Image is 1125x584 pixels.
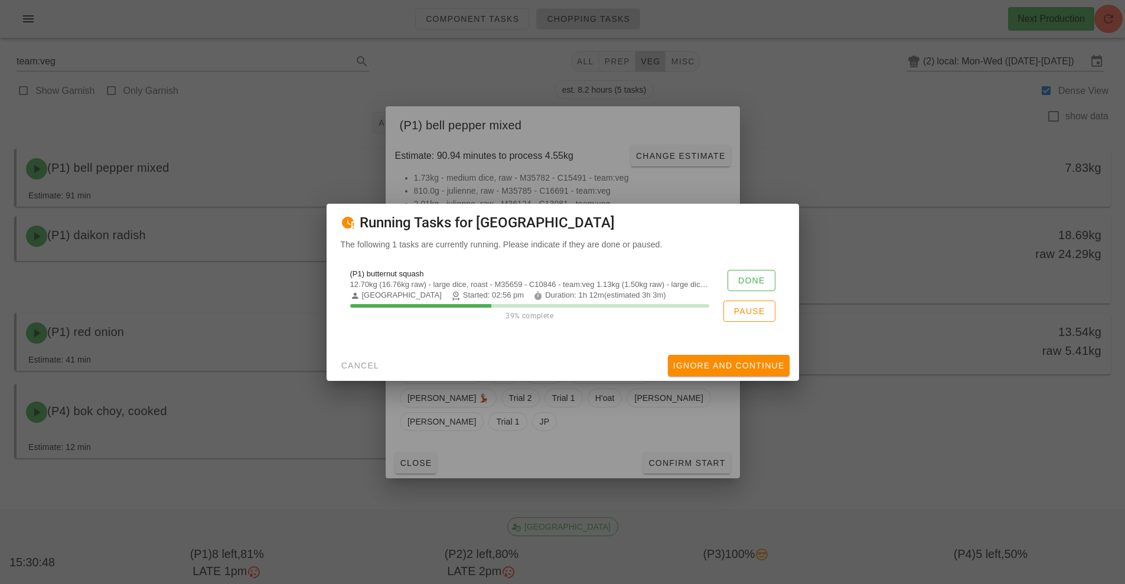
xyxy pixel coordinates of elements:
[350,269,709,279] div: (P1) butternut squash
[604,291,666,299] span: (estimated 3h 3m)
[673,361,785,370] span: Ignore And Continue
[728,270,775,291] button: Done
[327,204,799,238] div: Running Tasks for [GEOGRAPHIC_DATA]
[668,355,790,376] button: Ignore And Continue
[738,276,765,285] span: Done
[341,238,785,251] p: The following 1 tasks are currently running. Please indicate if they are done or paused.
[350,291,442,301] span: [GEOGRAPHIC_DATA]
[341,361,380,370] span: Cancel
[733,306,765,316] span: Pause
[350,310,709,322] div: 39% complete
[350,280,709,289] div: 12.70kg (16.76kg raw) - large dice, roast - M35659 - C10846 - team:veg 1.13kg (1.50kg raw) - larg...
[545,291,666,299] span: Duration: 1h 12m
[723,301,775,322] button: Pause
[451,291,524,301] span: Started: 02:56 pm
[336,355,384,376] button: Cancel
